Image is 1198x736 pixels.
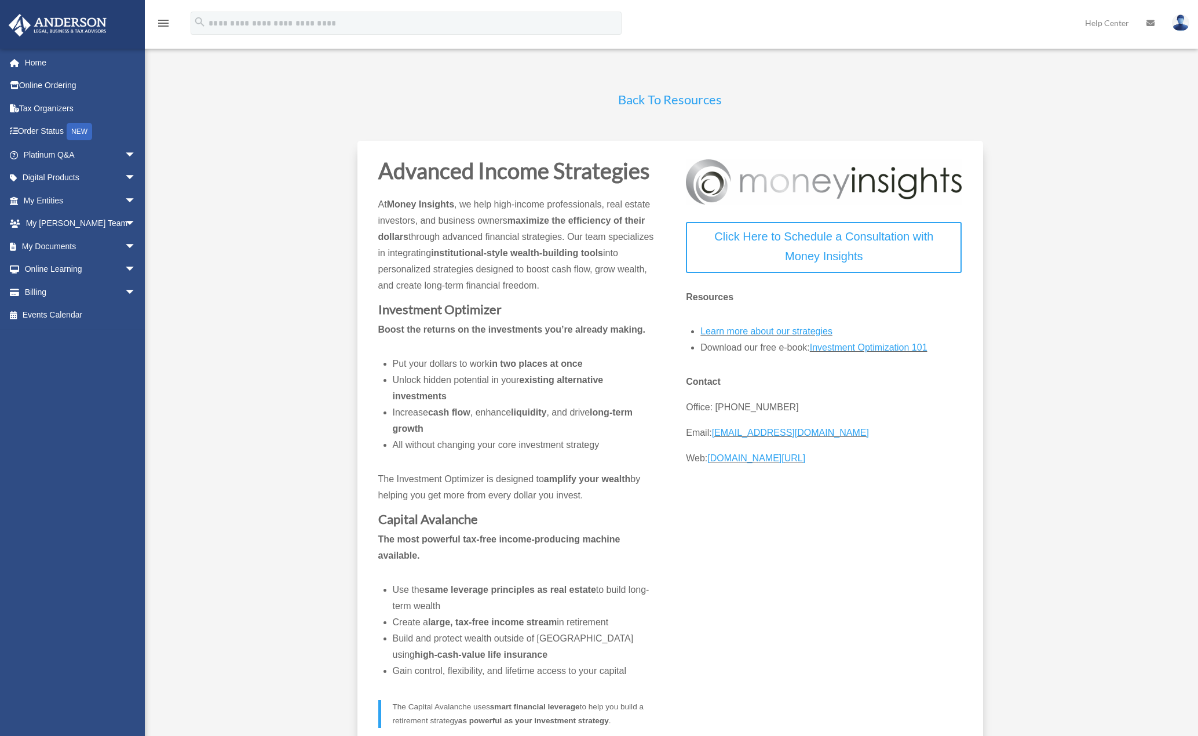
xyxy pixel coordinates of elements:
[458,716,609,725] strong: as powerful as your investment strategy
[378,471,654,513] p: The Investment Optimizer is designed to by helping you get more from every dollar you invest.
[378,511,478,527] strong: Capital Avalanche
[378,196,654,303] p: At , we help high-income professionals, real estate investors, and business owners through advanc...
[125,235,148,258] span: arrow_drop_down
[686,483,962,638] iframe: 250606 - Money Insights Webinar
[544,474,630,484] strong: amplify your wealth
[425,585,596,595] strong: same leverage principles as real estate
[686,292,733,302] strong: Resources
[8,280,154,304] a: Billingarrow_drop_down
[810,343,927,358] a: Investment Optimization 101
[686,377,721,387] strong: Contact
[378,325,645,334] strong: Boost the returns on the investments you’re already making.
[686,159,962,204] img: Money-Insights-Logo-Silver NEW
[125,143,148,167] span: arrow_drop_down
[700,326,832,342] a: Learn more about our strategies
[8,51,154,74] a: Home
[393,582,654,614] li: Use the to build long-term wealth
[393,372,654,405] li: Unlock hidden potential in your
[1172,14,1189,31] img: User Pic
[8,258,154,281] a: Online Learningarrow_drop_down
[393,631,654,663] li: Build and protect wealth outside of [GEOGRAPHIC_DATA] using
[378,301,502,317] strong: Investment Optimizer
[125,166,148,190] span: arrow_drop_down
[686,450,962,467] p: Web:
[393,614,654,631] li: Create a in retirement
[686,222,962,273] a: Click Here to Schedule a Consultation with Money Insights
[393,663,654,679] li: Gain control, flexibility, and lifetime access to your capital
[156,20,170,30] a: menu
[431,248,603,258] strong: institutional-style wealth-building tools
[490,359,583,369] strong: in two places at once
[8,143,154,166] a: Platinum Q&Aarrow_drop_down
[393,700,654,728] p: The Capital Avalanche uses to help you build a retirement strategy .
[393,405,654,437] li: Increase , enhance , and drive
[8,74,154,97] a: Online Ordering
[393,356,654,372] li: Put your dollars to work
[415,650,547,660] strong: high-cash-value life insurance
[378,157,649,184] strong: Advanced Income Strategies
[8,212,154,235] a: My [PERSON_NAME] Teamarrow_drop_down
[8,97,154,120] a: Tax Organizers
[8,189,154,212] a: My Entitiesarrow_drop_down
[125,258,148,282] span: arrow_drop_down
[378,216,645,242] strong: maximize the efficiency of their dollars
[8,304,154,327] a: Events Calendar
[8,120,154,144] a: Order StatusNEW
[511,407,546,417] strong: liquidity
[393,437,654,453] li: All without changing your core investment strategy
[428,617,557,627] strong: large, tax-free income stream
[125,212,148,236] span: arrow_drop_down
[387,199,454,209] strong: Money Insights
[156,16,170,30] i: menu
[125,189,148,213] span: arrow_drop_down
[686,399,962,425] p: Office: [PHONE_NUMBER]
[67,123,92,140] div: NEW
[707,453,805,469] a: [DOMAIN_NAME][URL]
[8,166,154,190] a: Digital Productsarrow_drop_down
[700,340,962,356] p: Download our free e-book:
[686,425,962,450] p: Email:
[618,92,722,113] a: Back To Resources
[193,16,206,28] i: search
[712,428,869,443] a: [EMAIL_ADDRESS][DOMAIN_NAME]
[5,14,110,37] img: Anderson Advisors Platinum Portal
[8,235,154,258] a: My Documentsarrow_drop_down
[378,534,620,560] strong: The most powerful tax-free income-producing machine available.
[428,407,470,417] strong: cash flow
[490,702,580,711] strong: smart financial leverage
[125,280,148,304] span: arrow_drop_down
